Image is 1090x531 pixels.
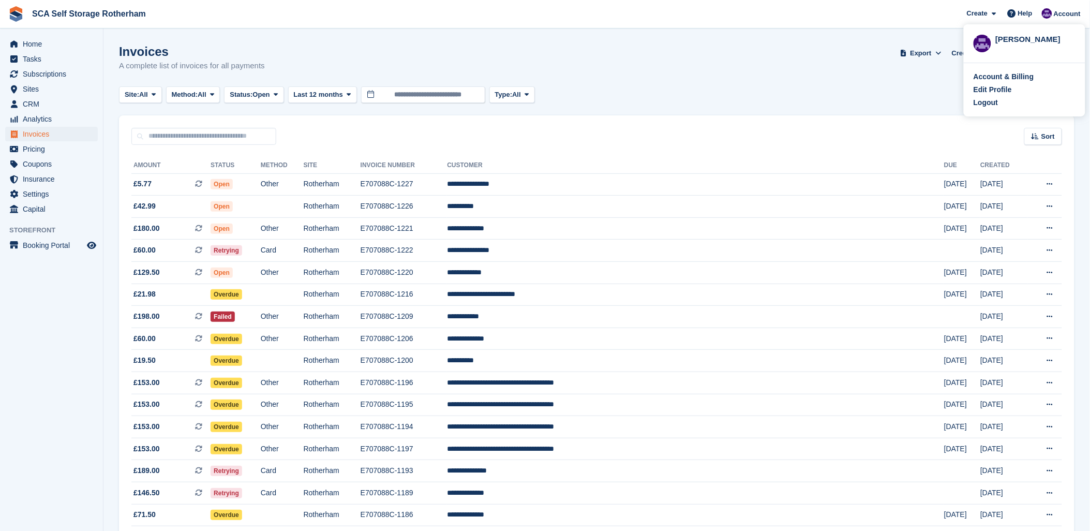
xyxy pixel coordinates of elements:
[304,217,361,240] td: Rotherham
[23,187,85,201] span: Settings
[211,224,233,234] span: Open
[211,488,242,498] span: Retrying
[980,482,1027,505] td: [DATE]
[211,378,242,388] span: Overdue
[361,328,447,350] td: E707088C-1206
[967,8,988,19] span: Create
[304,328,361,350] td: Rotherham
[980,350,1027,372] td: [DATE]
[304,306,361,328] td: Rotherham
[211,245,242,256] span: Retrying
[980,460,1027,482] td: [DATE]
[361,173,447,196] td: E707088C-1227
[28,5,150,22] a: SCA Self Storage Rotherham
[361,240,447,262] td: E707088C-1222
[133,267,160,278] span: £129.50
[211,268,233,278] span: Open
[361,306,447,328] td: E707088C-1209
[8,6,24,22] img: stora-icon-8386f47178a22dfd0bd8f6a31ec36ba5ce8667c1dd55bd0f319d3a0aa187defe.svg
[974,71,1076,82] a: Account & Billing
[261,482,304,505] td: Card
[211,444,242,454] span: Overdue
[944,438,980,460] td: [DATE]
[261,372,304,394] td: Other
[304,240,361,262] td: Rotherham
[944,217,980,240] td: [DATE]
[980,394,1027,416] td: [DATE]
[23,97,85,111] span: CRM
[5,67,98,81] a: menu
[133,223,160,234] span: £180.00
[131,157,211,174] th: Amount
[304,394,361,416] td: Rotherham
[85,239,98,252] a: Preview store
[133,201,156,212] span: £42.99
[261,306,304,328] td: Other
[361,460,447,482] td: E707088C-1193
[944,394,980,416] td: [DATE]
[974,35,991,52] img: Kelly Neesham
[23,67,85,81] span: Subscriptions
[512,90,521,100] span: All
[119,45,265,58] h1: Invoices
[980,173,1027,196] td: [DATE]
[304,372,361,394] td: Rotherham
[133,399,160,410] span: £153.00
[944,504,980,526] td: [DATE]
[294,90,343,100] span: Last 12 months
[125,90,139,100] span: Site:
[5,187,98,201] a: menu
[361,262,447,284] td: E707088C-1220
[23,238,85,253] span: Booking Portal
[166,86,220,104] button: Method: All
[211,157,261,174] th: Status
[980,217,1027,240] td: [DATE]
[304,196,361,218] td: Rotherham
[23,112,85,126] span: Analytics
[5,157,98,171] a: menu
[119,86,162,104] button: Site: All
[361,157,447,174] th: Invoice Number
[361,394,447,416] td: E707088C-1195
[288,86,357,104] button: Last 12 months
[5,202,98,216] a: menu
[261,438,304,460] td: Other
[261,240,304,262] td: Card
[211,400,242,410] span: Overdue
[1042,8,1052,19] img: Kelly Neesham
[119,60,265,72] p: A complete list of invoices for all payments
[948,45,996,62] a: Credit Notes
[261,157,304,174] th: Method
[211,289,242,300] span: Overdue
[447,157,944,174] th: Customer
[944,350,980,372] td: [DATE]
[1054,9,1081,19] span: Account
[211,356,242,366] span: Overdue
[5,52,98,66] a: menu
[5,37,98,51] a: menu
[974,84,1076,95] a: Edit Profile
[361,372,447,394] td: E707088C-1196
[361,504,447,526] td: E707088C-1186
[261,394,304,416] td: Other
[980,306,1027,328] td: [DATE]
[304,416,361,438] td: Rotherham
[261,217,304,240] td: Other
[133,289,156,300] span: £21.98
[304,350,361,372] td: Rotherham
[172,90,198,100] span: Method:
[211,466,242,476] span: Retrying
[211,510,242,520] span: Overdue
[5,142,98,156] a: menu
[304,157,361,174] th: Site
[495,90,513,100] span: Type:
[980,372,1027,394] td: [DATE]
[23,157,85,171] span: Coupons
[211,334,242,344] span: Overdue
[980,504,1027,526] td: [DATE]
[361,416,447,438] td: E707088C-1194
[1041,131,1055,142] span: Sort
[304,262,361,284] td: Rotherham
[133,333,156,344] span: £60.00
[361,217,447,240] td: E707088C-1221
